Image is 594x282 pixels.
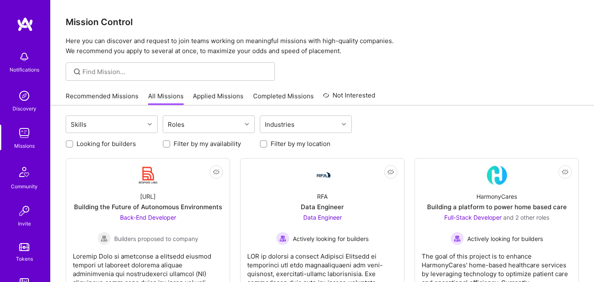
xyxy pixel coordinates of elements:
div: Invite [18,219,31,228]
i: icon EyeClosed [562,169,568,175]
div: HarmonyCares [476,192,517,201]
img: Actively looking for builders [276,232,289,245]
a: Recommended Missions [66,92,138,105]
img: Builders proposed to company [97,232,111,245]
span: Actively looking for builders [293,234,369,243]
i: icon SearchGrey [72,67,82,77]
div: Notifications [10,65,39,74]
img: Company Logo [312,170,333,180]
a: Completed Missions [253,92,314,105]
div: Skills [69,118,89,131]
div: Building the Future of Autonomous Environments [74,203,222,211]
img: teamwork [16,125,33,141]
input: Find Mission... [82,67,269,76]
div: [URL] [140,192,156,201]
div: Roles [166,118,187,131]
h3: Mission Control [66,17,579,27]
div: Missions [14,141,35,150]
label: Looking for builders [77,139,136,148]
a: Not Interested [323,90,375,105]
div: Discovery [13,104,36,113]
span: Actively looking for builders [467,234,543,243]
span: and 2 other roles [503,214,549,221]
span: Back-End Developer [120,214,176,221]
img: tokens [19,243,29,251]
img: Actively looking for builders [451,232,464,245]
div: Tokens [16,254,33,263]
img: bell [16,49,33,65]
a: Applied Missions [193,92,243,105]
i: icon Chevron [245,122,249,126]
img: Company Logo [138,165,158,185]
img: Invite [16,203,33,219]
a: All Missions [148,92,184,105]
img: Company Logo [487,165,507,185]
div: Industries [263,118,297,131]
span: Builders proposed to company [114,234,198,243]
img: logo [17,17,33,32]
p: Here you can discover and request to join teams working on meaningful missions with high-quality ... [66,36,579,56]
label: Filter by my location [271,139,330,148]
img: discovery [16,87,33,104]
i: icon Chevron [148,122,152,126]
div: Community [11,182,38,191]
span: Full-Stack Developer [444,214,502,221]
img: Community [14,162,34,182]
i: icon EyeClosed [387,169,394,175]
div: RFA [317,192,328,201]
label: Filter by my availability [174,139,241,148]
span: Data Engineer [303,214,342,221]
i: icon Chevron [342,122,346,126]
div: Data Engineer [301,203,344,211]
div: Building a platform to power home based care [427,203,567,211]
i: icon EyeClosed [213,169,220,175]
